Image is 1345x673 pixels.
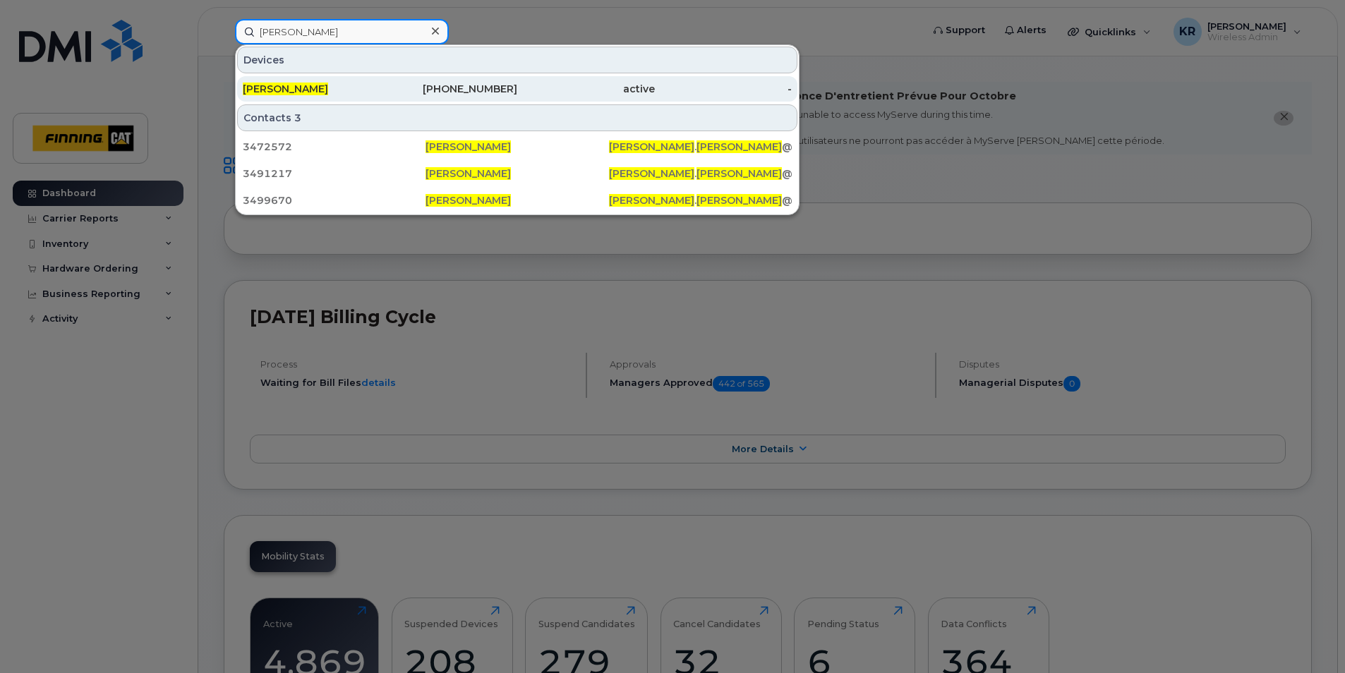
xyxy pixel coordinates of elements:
[609,193,792,207] div: . @[DOMAIN_NAME]
[243,193,426,207] div: 3499670
[609,194,694,207] span: [PERSON_NAME]
[237,161,797,186] a: 3491217[PERSON_NAME][PERSON_NAME].[PERSON_NAME]@[DOMAIN_NAME]
[237,188,797,213] a: 3499670[PERSON_NAME][PERSON_NAME].[PERSON_NAME]@[DOMAIN_NAME]
[243,166,426,181] div: 3491217
[237,134,797,159] a: 3472572[PERSON_NAME][PERSON_NAME].[PERSON_NAME]@[DOMAIN_NAME]
[609,166,792,181] div: . @[DOMAIN_NAME]
[655,82,792,96] div: -
[237,47,797,73] div: Devices
[696,167,782,180] span: [PERSON_NAME]
[609,140,792,154] div: . @[DOMAIN_NAME]
[696,140,782,153] span: [PERSON_NAME]
[243,140,426,154] div: 3472572
[426,140,511,153] span: [PERSON_NAME]
[294,111,301,125] span: 3
[237,104,797,131] div: Contacts
[1284,612,1334,662] iframe: Messenger Launcher
[609,140,694,153] span: [PERSON_NAME]
[609,167,694,180] span: [PERSON_NAME]
[426,167,511,180] span: [PERSON_NAME]
[237,76,797,102] a: [PERSON_NAME][PHONE_NUMBER]active-
[243,83,328,95] span: [PERSON_NAME]
[380,82,518,96] div: [PHONE_NUMBER]
[517,82,655,96] div: active
[696,194,782,207] span: [PERSON_NAME]
[426,194,511,207] span: [PERSON_NAME]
